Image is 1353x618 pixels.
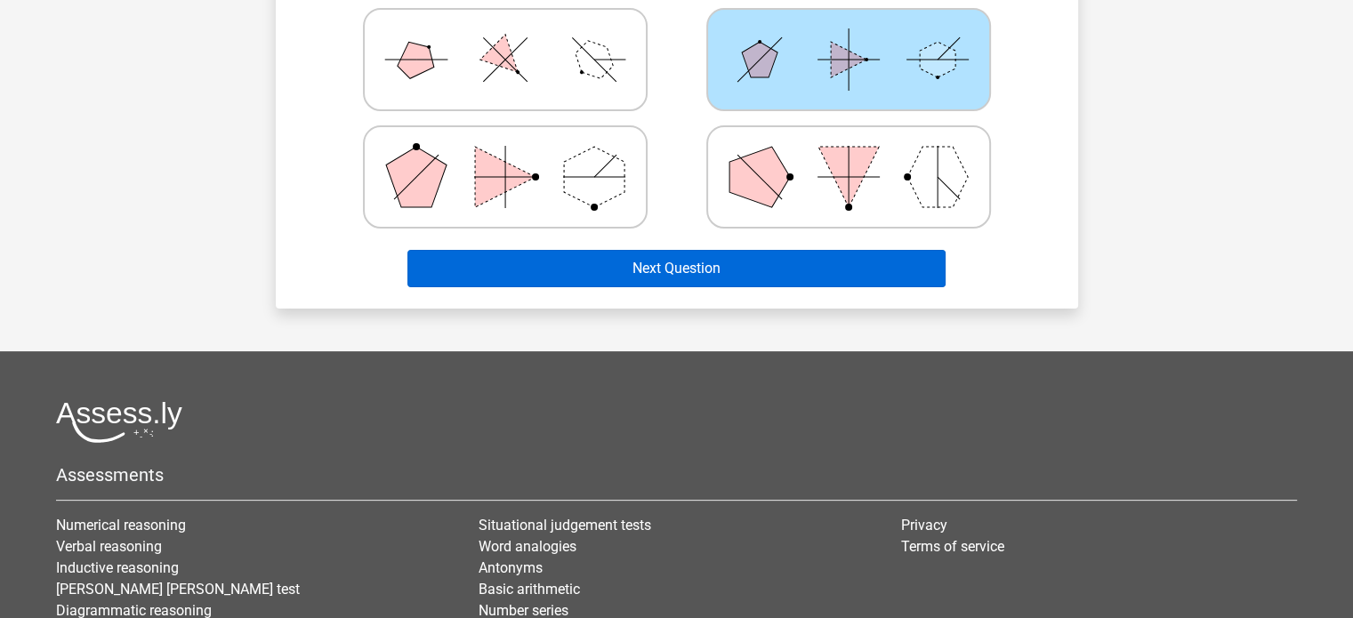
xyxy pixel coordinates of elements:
[479,559,543,576] a: Antonyms
[479,581,580,598] a: Basic arithmetic
[56,538,162,555] a: Verbal reasoning
[407,250,946,287] button: Next Question
[56,401,182,443] img: Assessly logo
[479,517,651,534] a: Situational judgement tests
[901,538,1004,555] a: Terms of service
[479,538,576,555] a: Word analogies
[56,517,186,534] a: Numerical reasoning
[56,559,179,576] a: Inductive reasoning
[901,517,947,534] a: Privacy
[56,581,300,598] a: [PERSON_NAME] [PERSON_NAME] test
[56,464,1297,486] h5: Assessments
